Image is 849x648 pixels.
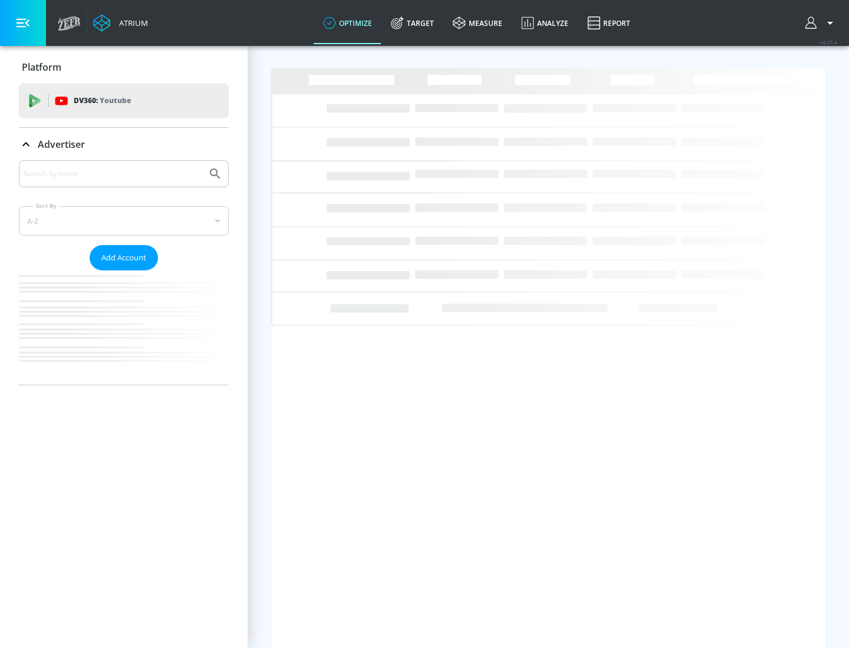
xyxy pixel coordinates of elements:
[381,2,443,44] a: Target
[114,18,148,28] div: Atrium
[101,251,146,265] span: Add Account
[100,94,131,107] p: Youtube
[314,2,381,44] a: optimize
[19,51,229,84] div: Platform
[90,245,158,270] button: Add Account
[19,206,229,236] div: A-Z
[19,83,229,118] div: DV360: Youtube
[74,94,131,107] p: DV360:
[22,61,61,74] p: Platform
[578,2,640,44] a: Report
[24,166,202,181] input: Search by name
[512,2,578,44] a: Analyze
[443,2,512,44] a: measure
[19,128,229,161] div: Advertiser
[38,138,85,151] p: Advertiser
[93,14,148,32] a: Atrium
[19,160,229,385] div: Advertiser
[34,202,59,210] label: Sort By
[19,270,229,385] nav: list of Advertiser
[821,39,837,45] span: v 4.25.4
